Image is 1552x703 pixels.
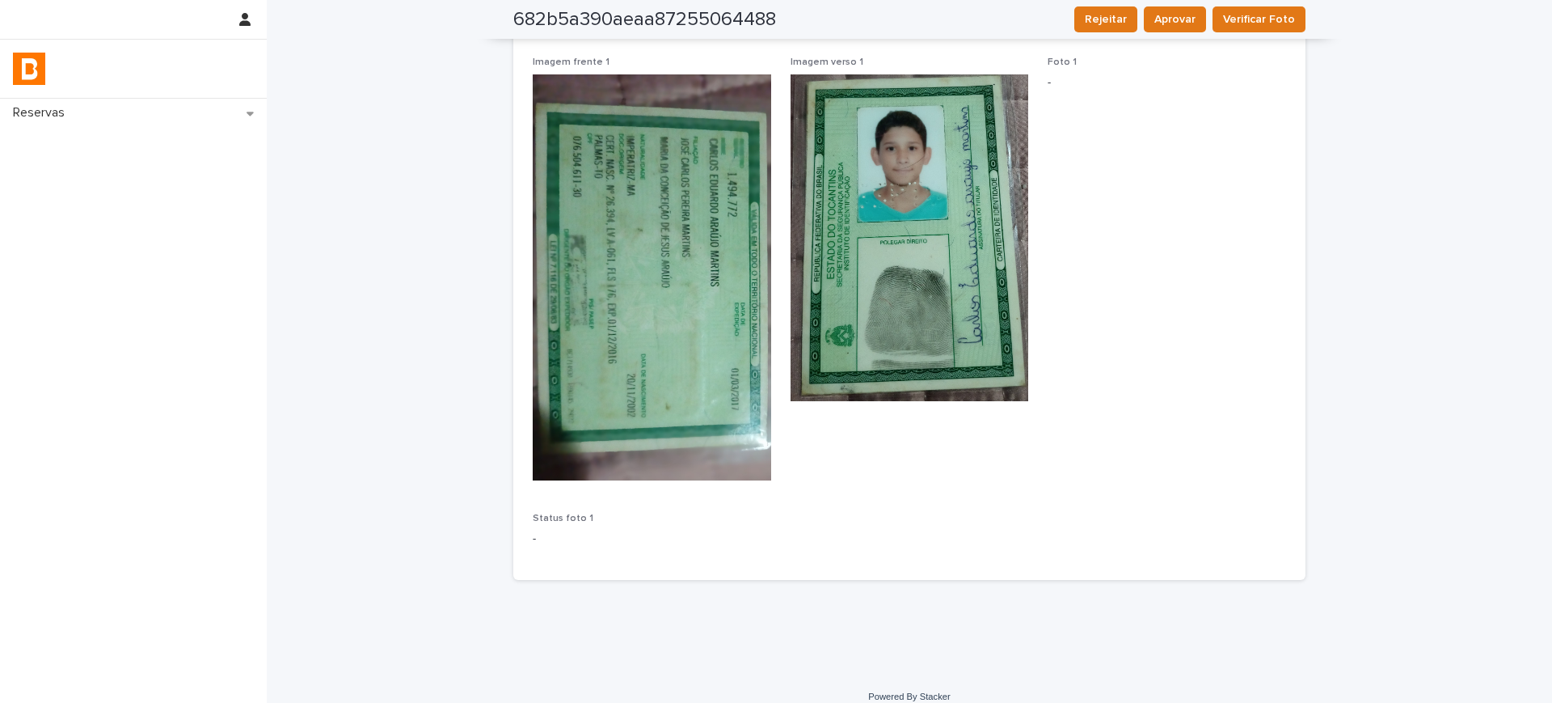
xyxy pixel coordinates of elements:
[6,105,78,121] p: Reservas
[533,57,609,67] span: Imagem frente 1
[513,8,776,32] h2: 682b5a390aeaa87255064488
[1048,57,1077,67] span: Foto 1
[1144,6,1206,32] button: Aprovar
[791,74,1029,401] img: Cropped_Image1706401085383_211853.jpg
[533,514,593,523] span: Status foto 1
[1074,6,1137,32] button: Rejeitar
[868,692,950,701] a: Powered By Stacker
[1048,74,1286,91] p: -
[1223,11,1295,28] span: Verificar Foto
[533,74,771,481] img: Cropped_Image1706401209885_212029.jpg
[1085,11,1127,28] span: Rejeitar
[533,531,771,548] p: -
[1154,11,1196,28] span: Aprovar
[1212,6,1305,32] button: Verificar Foto
[13,53,45,85] img: zVaNuJHRTjyIjT5M9Xd5
[791,57,863,67] span: Imagem verso 1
